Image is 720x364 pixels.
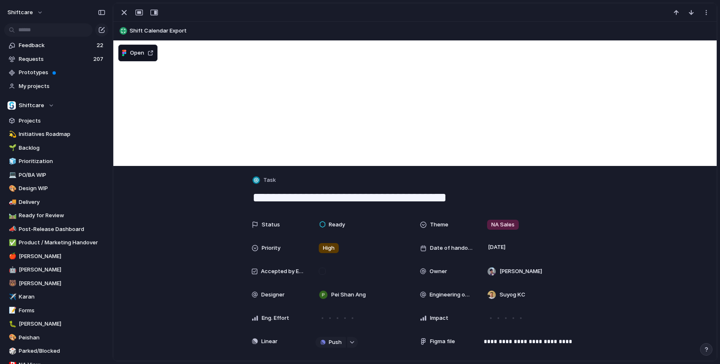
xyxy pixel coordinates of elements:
span: High [323,244,335,252]
div: 🌱 [9,143,15,153]
span: Push [329,338,342,346]
span: Product / Marketing Handover [19,238,105,247]
span: Engineering owner [430,291,473,299]
button: Task [251,174,278,186]
span: Parked/Blocked [19,347,105,355]
span: Karan [19,293,105,301]
span: PO/BA WIP [19,171,105,179]
span: Ready for Review [19,211,105,220]
div: 🚚 [9,197,15,207]
span: [PERSON_NAME] [19,252,105,261]
span: 22 [97,41,105,50]
span: Theme [430,221,448,229]
span: Open [130,49,144,57]
span: [PERSON_NAME] [19,266,105,274]
span: Initiatives Roadmap [19,130,105,138]
span: Ready [329,221,345,229]
button: 📣 [7,225,16,233]
a: 💫Initiatives Roadmap [4,128,108,141]
span: Forms [19,306,105,315]
a: 🤖[PERSON_NAME] [4,264,108,276]
a: 🐻[PERSON_NAME] [4,277,108,290]
a: 🎨Peishan [4,331,108,344]
a: 🐛[PERSON_NAME] [4,318,108,330]
span: Shiftcare [19,101,44,110]
span: [PERSON_NAME] [19,320,105,328]
a: 💻PO/BA WIP [4,169,108,181]
span: Figma file [430,337,455,346]
span: Backlog [19,144,105,152]
button: 📝 [7,306,16,315]
span: Owner [430,267,447,276]
span: [DATE] [486,242,508,252]
span: Task [263,176,276,184]
a: 🎨Design WIP [4,182,108,195]
span: [PERSON_NAME] [19,279,105,288]
a: 🛤️Ready for Review [4,209,108,222]
a: 📣Post-Release Dashboard [4,223,108,236]
div: 🛤️ [9,211,15,221]
a: 🍎[PERSON_NAME] [4,250,108,263]
a: ✈️Karan [4,291,108,303]
span: Designer [261,291,285,299]
button: 💻 [7,171,16,179]
button: 🎲 [7,347,16,355]
span: Priority [262,244,280,252]
button: 🎨 [7,184,16,193]
div: 🚚Delivery [4,196,108,208]
div: 🧊 [9,157,15,166]
div: 💻 [9,170,15,180]
span: Eng. Effort [262,314,289,322]
span: Date of handover [430,244,473,252]
button: Shift Calendar Export [117,24,713,38]
span: Shift Calendar Export [130,27,713,35]
button: 🧊 [7,157,16,166]
a: 🧊Prioritization [4,155,108,168]
button: shiftcare [4,6,47,19]
button: 🌱 [7,144,16,152]
span: Linear [261,337,277,346]
button: 🐻 [7,279,16,288]
a: 🌱Backlog [4,142,108,154]
a: Feedback22 [4,39,108,52]
a: 📝Forms [4,304,108,317]
button: 💫 [7,130,16,138]
button: 🤖 [7,266,16,274]
span: 207 [93,55,105,63]
span: NA Sales [491,221,515,229]
a: My projects [4,80,108,93]
span: Projects [19,117,105,125]
div: 🎲 [9,346,15,356]
span: Pei Shan Ang [331,291,366,299]
button: 🐛 [7,320,16,328]
span: Design WIP [19,184,105,193]
a: ✅Product / Marketing Handover [4,236,108,249]
div: 🎨 [9,184,15,193]
a: Projects [4,115,108,127]
button: 🎨 [7,334,16,342]
span: Requests [19,55,91,63]
div: ✅ [9,238,15,248]
a: Prototypes [4,66,108,79]
button: Push [315,337,346,348]
span: Peishan [19,334,105,342]
span: Impact [430,314,448,322]
div: 🐛 [9,319,15,329]
button: 🍎 [7,252,16,261]
div: ✈️ [9,292,15,302]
